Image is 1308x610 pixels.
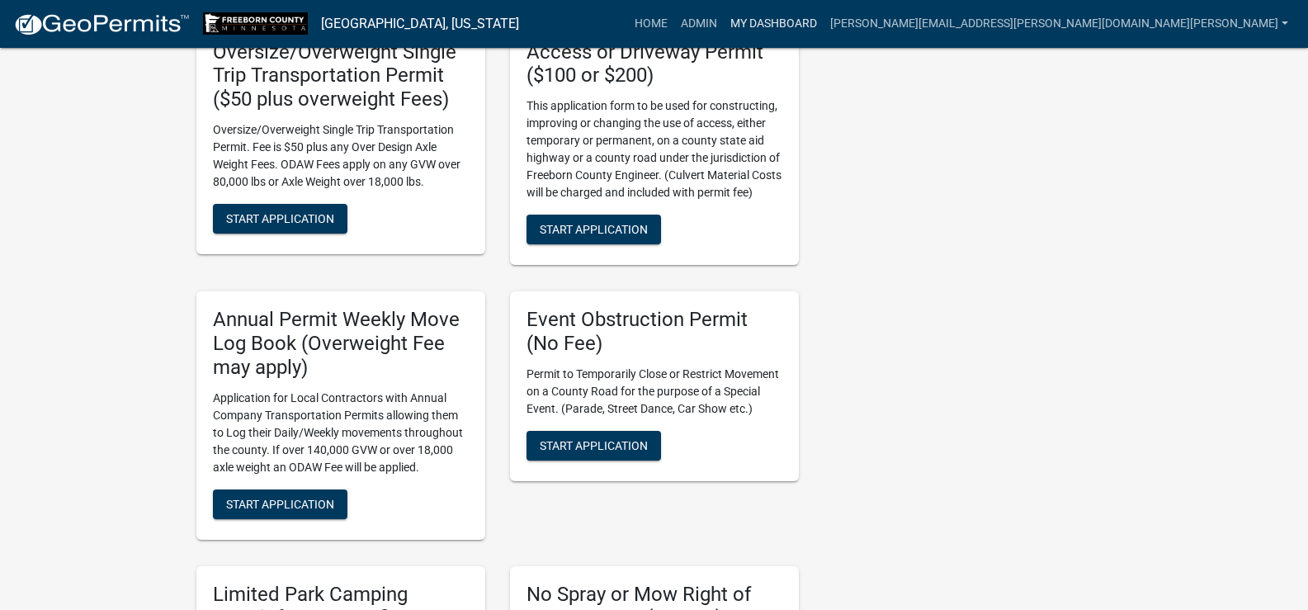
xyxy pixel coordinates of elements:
p: Oversize/Overweight Single Trip Transportation Permit. Fee is $50 plus any Over Design Axle Weigh... [213,121,469,191]
p: Application for Local Contractors with Annual Company Transportation Permits allowing them to Log... [213,390,469,476]
p: Permit to Temporarily Close or Restrict Movement on a County Road for the purpose of a Special Ev... [527,366,782,418]
button: Start Application [213,489,347,519]
h5: Oversize/Overweight Single Trip Transportation Permit ($50 plus overweight Fees) [213,40,469,111]
span: Start Application [226,212,334,225]
p: This application form to be used for constructing, improving or changing the use of access, eithe... [527,97,782,201]
a: Home [628,8,674,40]
h5: Access or Driveway Permit ($100 or $200) [527,40,782,88]
span: Start Application [540,438,648,452]
h5: Annual Permit Weekly Move Log Book (Overweight Fee may apply) [213,308,469,379]
button: Start Application [527,215,661,244]
a: My Dashboard [724,8,824,40]
button: Start Application [213,204,347,234]
span: Start Application [226,497,334,510]
img: Freeborn County, Minnesota [203,12,308,35]
a: [PERSON_NAME][EMAIL_ADDRESS][PERSON_NAME][DOMAIN_NAME][PERSON_NAME] [824,8,1295,40]
span: Start Application [540,223,648,236]
a: [GEOGRAPHIC_DATA], [US_STATE] [321,10,519,38]
button: Start Application [527,431,661,461]
h5: Event Obstruction Permit (No Fee) [527,308,782,356]
a: Admin [674,8,724,40]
